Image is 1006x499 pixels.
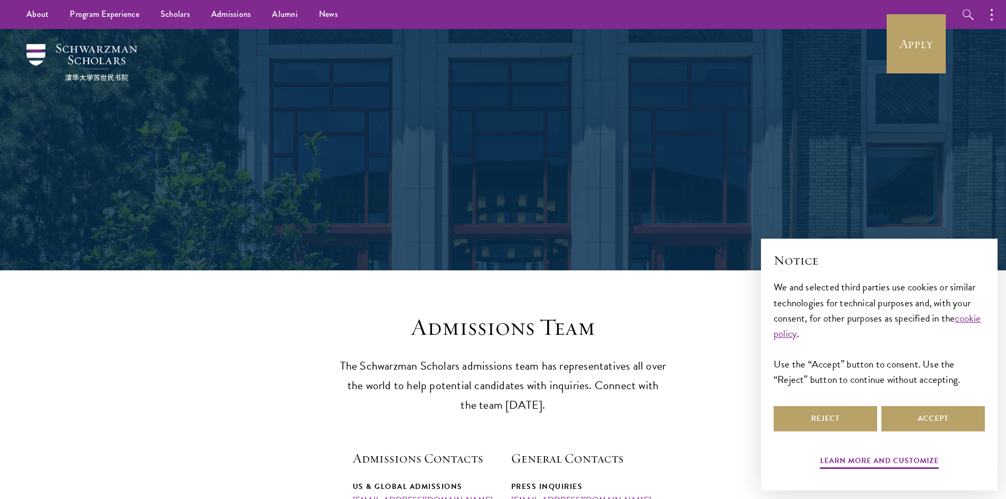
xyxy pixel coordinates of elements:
button: Accept [881,406,985,431]
h2: Notice [774,251,985,269]
button: Reject [774,406,877,431]
img: Schwarzman Scholars [26,44,137,81]
h5: General Contacts [511,449,654,467]
div: US & Global Admissions [353,480,495,493]
a: Apply [887,14,946,73]
button: Learn more and customize [820,454,939,470]
p: The Schwarzman Scholars admissions team has representatives all over the world to help potential ... [340,356,667,415]
div: Press Inquiries [511,480,654,493]
a: cookie policy [774,310,981,341]
div: We and selected third parties use cookies or similar technologies for technical purposes and, wit... [774,279,985,387]
h5: Admissions Contacts [353,449,495,467]
h3: Admissions Team [340,313,667,342]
